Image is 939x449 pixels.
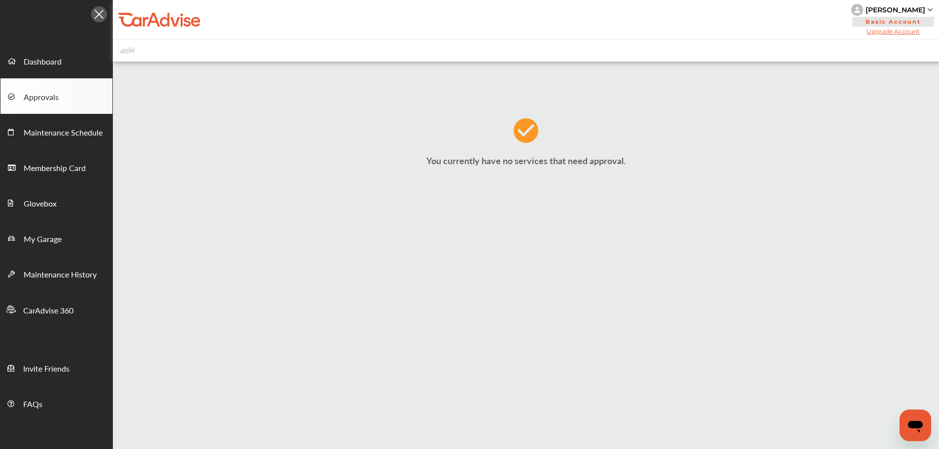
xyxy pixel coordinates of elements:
a: My Garage [0,220,112,256]
span: Membership Card [24,162,86,175]
span: Dashboard [24,56,62,69]
img: placeholder_car.fcab19be.svg [120,44,135,57]
div: [PERSON_NAME] [866,5,925,14]
span: CarAdvise 360 [23,305,73,317]
span: Glovebox [24,198,57,210]
span: My Garage [24,233,62,246]
span: Invite Friends [23,363,70,376]
img: Icon.5fd9dcc7.svg [91,6,107,22]
span: Maintenance Schedule [24,127,103,139]
span: Approvals [24,91,59,104]
span: Maintenance History [24,269,97,281]
span: Basic Account [852,17,934,27]
img: sCxJUJ+qAmfqhQGDUl18vwLg4ZYJ6CxN7XmbOMBAAAAAElFTkSuQmCC [928,8,933,11]
a: Maintenance History [0,256,112,291]
a: Membership Card [0,149,112,185]
span: Upgrade Account [851,28,935,35]
p: You currently have no services that need approval. [113,154,939,167]
a: Glovebox [0,185,112,220]
span: FAQs [23,398,42,411]
iframe: Button to launch messaging window [900,410,931,441]
a: Maintenance Schedule [0,114,112,149]
a: Approvals [0,78,112,114]
a: Dashboard [0,43,112,78]
img: knH8PDtVvWoAbQRylUukY18CTiRevjo20fAtgn5MLBQj4uumYvk2MzTtcAIzfGAtb1XOLVMAvhLuqoNAbL4reqehy0jehNKdM... [851,4,863,16]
